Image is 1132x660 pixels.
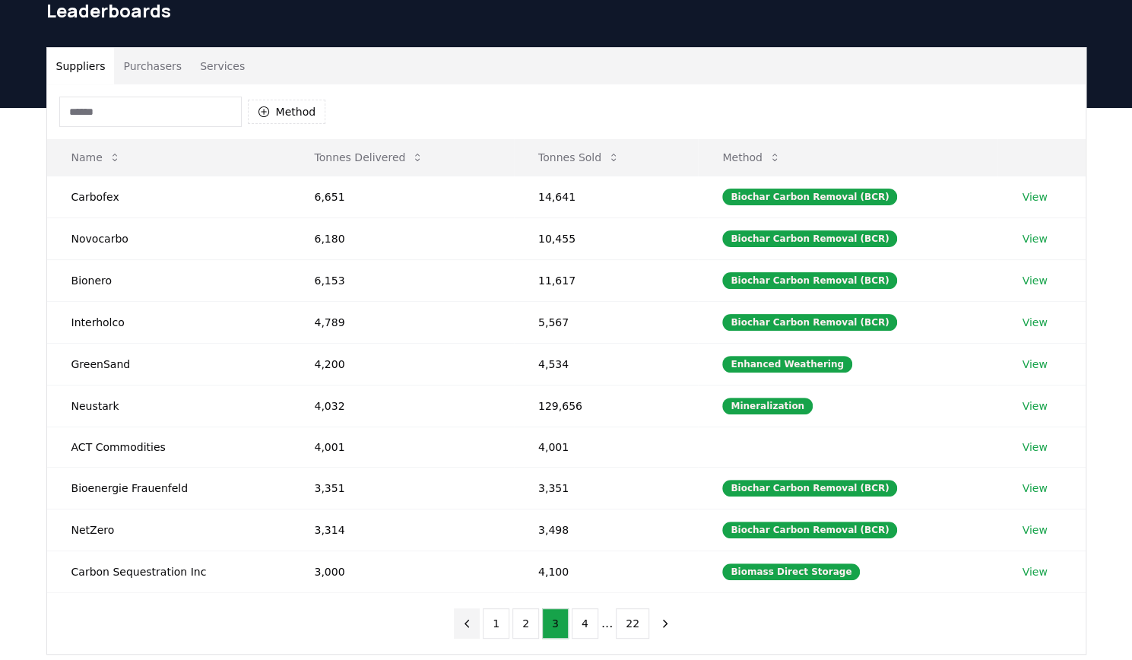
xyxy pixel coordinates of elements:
div: Biochar Carbon Removal (BCR) [722,314,897,331]
td: 11,617 [514,259,698,301]
td: 6,153 [290,259,513,301]
td: 4,100 [514,551,698,592]
td: 3,351 [514,467,698,509]
div: Biochar Carbon Removal (BCR) [722,230,897,247]
button: Tonnes Delivered [302,142,436,173]
td: 5,567 [514,301,698,343]
button: 1 [483,608,509,639]
button: Suppliers [47,48,115,84]
td: Bioenergie Frauenfeld [47,467,290,509]
td: 6,180 [290,217,513,259]
td: 129,656 [514,385,698,427]
td: 3,351 [290,467,513,509]
td: 3,314 [290,509,513,551]
td: Interholco [47,301,290,343]
button: Method [248,100,326,124]
button: 22 [616,608,649,639]
td: Novocarbo [47,217,290,259]
td: 4,001 [290,427,513,467]
td: NetZero [47,509,290,551]
td: Carbon Sequestration Inc [47,551,290,592]
td: 14,641 [514,176,698,217]
td: GreenSand [47,343,290,385]
td: 3,000 [290,551,513,592]
li: ... [601,614,613,633]
a: View [1022,398,1047,414]
td: 10,455 [514,217,698,259]
div: Biochar Carbon Removal (BCR) [722,272,897,289]
button: Purchasers [114,48,191,84]
a: View [1022,439,1047,455]
td: ACT Commodities [47,427,290,467]
button: Tonnes Sold [526,142,632,173]
button: 2 [512,608,539,639]
td: 4,032 [290,385,513,427]
td: Bionero [47,259,290,301]
a: View [1022,273,1047,288]
td: 3,498 [514,509,698,551]
button: previous page [454,608,480,639]
button: 3 [542,608,569,639]
a: View [1022,564,1047,579]
td: Carbofex [47,176,290,217]
a: View [1022,189,1047,205]
button: Name [59,142,133,173]
div: Biochar Carbon Removal (BCR) [722,189,897,205]
button: next page [652,608,678,639]
td: 4,001 [514,427,698,467]
td: 4,534 [514,343,698,385]
td: 4,200 [290,343,513,385]
div: Biomass Direct Storage [722,563,860,580]
button: Method [710,142,793,173]
a: View [1022,357,1047,372]
td: Neustark [47,385,290,427]
td: 6,651 [290,176,513,217]
div: Biochar Carbon Removal (BCR) [722,522,897,538]
a: View [1022,231,1047,246]
a: View [1022,315,1047,330]
td: 4,789 [290,301,513,343]
div: Mineralization [722,398,813,414]
a: View [1022,522,1047,538]
div: Biochar Carbon Removal (BCR) [722,480,897,497]
div: Enhanced Weathering [722,356,852,373]
button: Services [191,48,254,84]
button: 4 [572,608,598,639]
a: View [1022,481,1047,496]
